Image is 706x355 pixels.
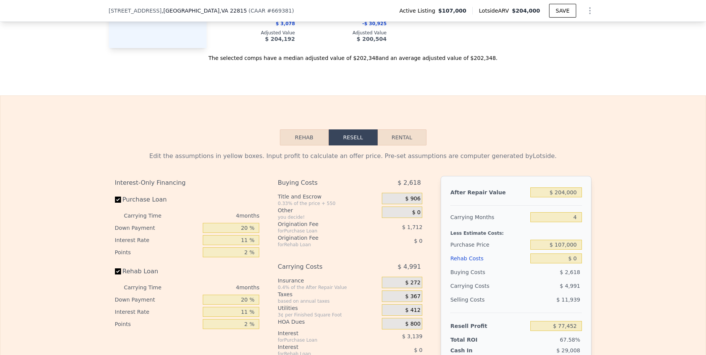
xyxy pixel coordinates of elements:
[378,129,427,145] button: Rental
[405,293,420,300] span: $ 367
[115,318,200,330] div: Points
[276,21,295,26] span: $ 3,078
[307,30,387,36] div: Adjusted Value
[265,36,295,42] span: $ 204,192
[115,193,200,207] label: Purchase Loan
[124,210,174,222] div: Carrying Time
[278,220,363,228] div: Origination Fee
[278,176,363,190] div: Buying Costs
[479,7,512,15] span: Lotside ARV
[115,306,200,318] div: Interest Rate
[278,284,379,290] div: 0.4% of the After Repair Value
[278,304,379,312] div: Utilities
[560,337,580,343] span: 67.58%
[177,210,260,222] div: 4 months
[450,319,527,333] div: Resell Profit
[278,337,363,343] div: for Purchase Loan
[278,318,379,326] div: HOA Dues
[115,152,591,161] div: Edit the assumptions in yellow boxes. Input profit to calculate an offer price. Pre-set assumptio...
[115,268,121,274] input: Rehab Loan
[556,297,580,303] span: $ 11,939
[115,222,200,234] div: Down Payment
[115,265,200,278] label: Rehab Loan
[115,234,200,246] div: Interest Rate
[278,312,379,318] div: 3¢ per Finished Square Foot
[405,321,420,328] span: $ 800
[405,307,420,314] span: $ 412
[450,238,527,252] div: Purchase Price
[556,347,580,353] span: $ 29,008
[405,279,420,286] span: $ 272
[450,336,498,344] div: Total ROI
[278,228,363,234] div: for Purchase Loan
[249,7,294,15] div: ( )
[399,7,438,15] span: Active Listing
[278,277,379,284] div: Insurance
[278,343,363,351] div: Interest
[115,176,260,190] div: Interest-Only Financing
[267,8,292,14] span: # 669381
[450,186,527,199] div: After Repair Value
[109,48,598,62] div: The selected comps have a median adjusted value of $202,348 and an average adjusted value of $202...
[115,294,200,306] div: Down Payment
[397,176,421,190] span: $ 2,618
[278,260,363,274] div: Carrying Costs
[109,7,162,15] span: [STREET_ADDRESS]
[397,260,421,274] span: $ 4,991
[278,242,363,248] div: for Rehab Loan
[450,347,498,354] div: Cash In
[280,129,329,145] button: Rehab
[450,210,527,224] div: Carrying Months
[177,281,260,294] div: 4 months
[216,30,295,36] div: Adjusted Value
[278,200,379,207] div: 0.33% of the price + 550
[278,298,379,304] div: based on annual taxes
[278,214,379,220] div: you decide!
[278,290,379,298] div: Taxes
[414,238,422,244] span: $ 0
[414,347,422,353] span: $ 0
[124,281,174,294] div: Carrying Time
[450,224,582,238] div: Less Estimate Costs:
[450,279,498,293] div: Carrying Costs
[450,252,527,265] div: Rehab Costs
[162,7,247,15] span: , [GEOGRAPHIC_DATA]
[512,8,540,14] span: $204,000
[450,293,527,307] div: Selling Costs
[329,129,378,145] button: Resell
[220,8,247,14] span: , VA 22815
[115,197,121,203] input: Purchase Loan
[250,8,265,14] span: CAAR
[402,224,422,230] span: $ 1,712
[560,283,580,289] span: $ 4,991
[278,193,379,200] div: Title and Escrow
[405,195,420,202] span: $ 906
[278,207,379,214] div: Other
[402,333,422,339] span: $ 3,139
[549,4,576,18] button: SAVE
[412,209,420,216] span: $ 0
[115,246,200,258] div: Points
[582,3,598,18] button: Show Options
[357,36,386,42] span: $ 200,504
[278,329,363,337] div: Interest
[438,7,467,15] span: $107,000
[362,21,387,26] span: -$ 30,925
[450,265,527,279] div: Buying Costs
[278,234,363,242] div: Origination Fee
[560,269,580,275] span: $ 2,618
